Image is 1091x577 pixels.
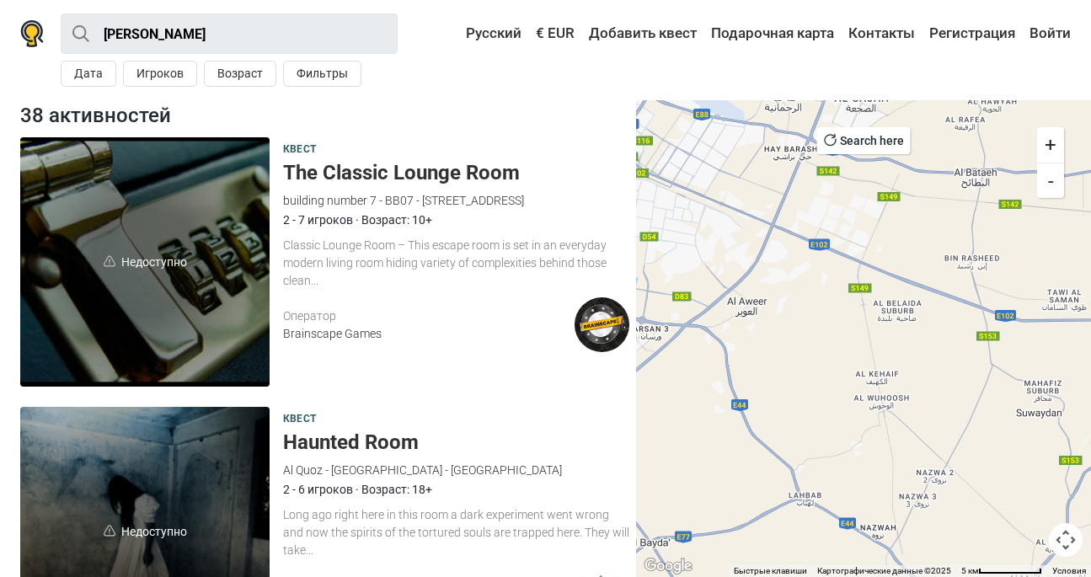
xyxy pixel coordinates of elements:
[283,141,316,159] span: Квест
[450,19,526,49] a: Русский
[1049,523,1083,557] button: Управление камерой на карте
[1037,127,1064,163] button: +
[61,13,398,54] input: Попробуйте “Лондон”
[734,565,807,577] button: Быстрые клавиши
[1025,19,1071,49] a: Войти
[454,28,466,40] img: Русский
[283,307,575,325] div: Оператор
[20,137,270,387] a: unavailableНедоступно The Classic Lounge Room
[1052,566,1086,575] a: Условия (ссылка откроется в новой вкладке)
[104,255,115,267] img: unavailable
[204,61,276,87] button: Возраст
[283,325,575,343] div: Brainscape Games
[13,100,636,131] div: 38 активностей
[283,161,629,185] h5: The Classic Lounge Room
[640,555,696,577] a: Открыть эту область в Google Картах (в новом окне)
[283,211,629,229] div: 2 - 7 игроков · Возраст: 10+
[532,19,579,49] a: € EUR
[20,137,270,387] span: Недоступно
[61,61,116,87] button: Дата
[956,565,1047,577] button: Масштаб карты: 5 км на 72 пкс
[707,19,838,49] a: Подарочная карта
[20,20,44,47] img: Nowescape logo
[283,191,629,210] div: building number 7 - BB07 - [STREET_ADDRESS]
[817,566,951,575] span: Картографические данные ©2025
[283,480,629,499] div: 2 - 6 игроков · Возраст: 18+
[585,19,701,49] a: Добавить квест
[283,430,629,455] h5: Haunted Room
[640,555,696,577] img: Google
[283,237,629,289] div: Classic Lounge Room – This escape room is set in an everyday modern living room hiding variety of...
[844,19,919,49] a: Контакты
[961,566,978,575] span: 5 км
[123,61,197,87] button: Игроков
[283,461,629,479] div: Al Quoz - [GEOGRAPHIC_DATA] - [GEOGRAPHIC_DATA]
[283,61,361,87] button: Фильтры
[283,410,316,429] span: Квест
[817,127,911,154] button: Search here
[1037,163,1064,198] button: -
[575,297,629,352] img: Brainscape Games
[925,19,1019,49] a: Регистрация
[104,525,115,537] img: unavailable
[283,506,629,558] div: Long ago right here in this room a dark experiment went wrong and now the spirits of the tortured...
